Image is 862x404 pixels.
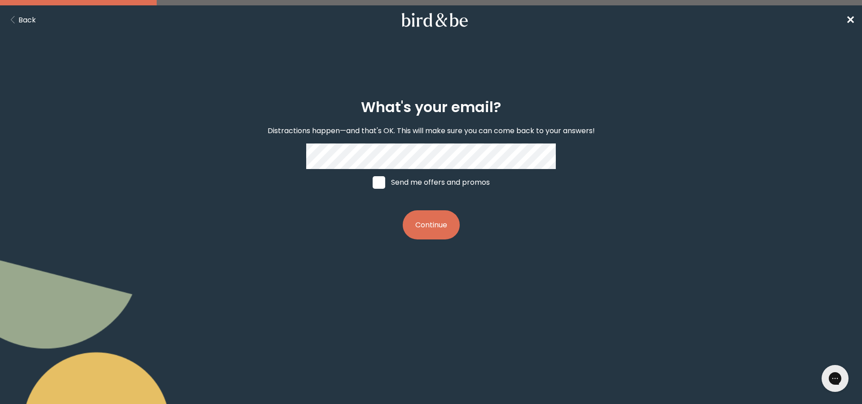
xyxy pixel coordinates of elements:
button: Continue [403,210,460,239]
a: ✕ [846,12,855,28]
h2: What's your email? [361,96,501,118]
span: ✕ [846,13,855,27]
p: Distractions happen—and that's OK. This will make sure you can come back to your answers! [268,125,595,136]
label: Send me offers and promos [364,169,498,196]
iframe: Gorgias live chat messenger [817,362,853,395]
button: Back Button [7,14,36,26]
